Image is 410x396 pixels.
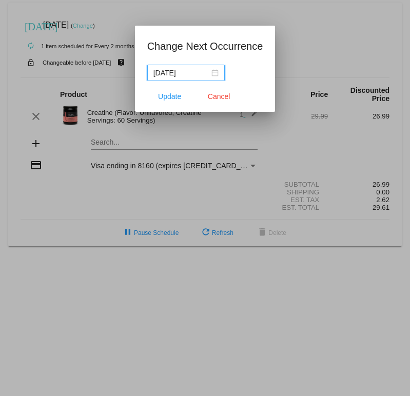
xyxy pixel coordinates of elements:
h1: Change Next Occurrence [147,38,263,54]
span: Update [158,92,181,101]
button: Update [147,87,192,106]
input: Select date [153,67,209,78]
span: Cancel [208,92,230,101]
button: Close dialog [197,87,242,106]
